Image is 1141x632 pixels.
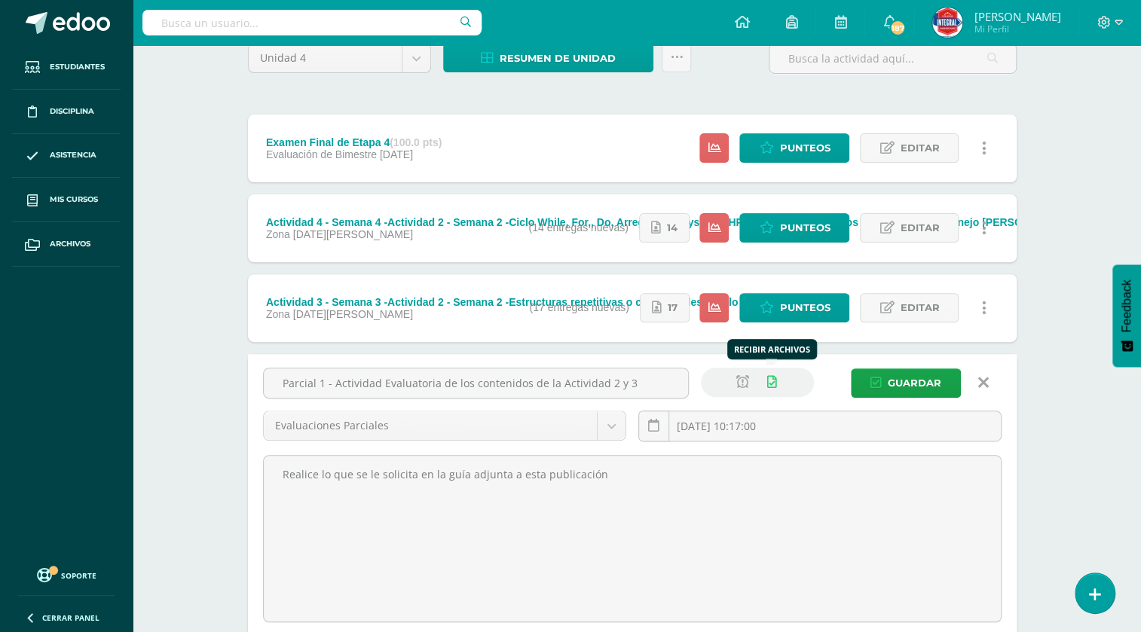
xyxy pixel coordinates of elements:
[266,228,290,240] span: Zona
[974,9,1060,24] span: [PERSON_NAME]
[12,45,121,90] a: Estudiantes
[668,294,678,322] span: 17
[50,238,90,250] span: Archivos
[50,105,94,118] span: Disciplina
[1120,279,1133,332] span: Feedback
[266,148,377,160] span: Evaluación de Bimestre
[61,570,96,581] span: Soporte
[500,44,616,72] span: Resumen de unidad
[12,178,121,222] a: Mis cursos
[293,228,413,240] span: [DATE][PERSON_NAME]
[293,308,413,320] span: [DATE][PERSON_NAME]
[640,293,690,322] a: 17
[50,61,105,73] span: Estudiantes
[639,213,690,243] a: 14
[380,148,413,160] span: [DATE]
[739,133,849,163] a: Punteos
[142,10,482,35] input: Busca un usuario...
[889,20,906,36] span: 187
[900,294,939,322] span: Editar
[50,149,96,161] span: Asistencia
[900,134,939,162] span: Editar
[667,214,678,242] span: 14
[932,8,962,38] img: 5b05793df8038e2f74dd67e63a03d3f6.png
[264,456,1001,621] textarea: Realice lo que se le solicita en la guía adjunta a esta publicación
[249,44,430,72] a: Unidad 4
[974,23,1060,35] span: Mi Perfil
[12,90,121,134] a: Disciplina
[443,43,653,72] a: Resumen de unidad
[734,343,810,355] div: Recibir Archivos
[50,194,98,206] span: Mis cursos
[1112,264,1141,367] button: Feedback - Mostrar encuesta
[851,368,961,398] button: Guardar
[779,214,830,242] span: Punteos
[275,411,586,440] span: Evaluaciones Parciales
[266,136,442,148] div: Examen Final de Etapa 4
[739,213,849,243] a: Punteos
[12,222,121,267] a: Archivos
[779,134,830,162] span: Punteos
[769,44,1016,73] input: Busca la actividad aquí...
[900,214,939,242] span: Editar
[639,411,1001,441] input: Fecha de entrega
[264,368,688,398] input: Título
[266,308,290,320] span: Zona
[390,136,442,148] strong: (100.0 pts)
[12,134,121,179] a: Asistencia
[18,564,115,585] a: Soporte
[260,44,390,72] span: Unidad 4
[42,612,99,623] span: Cerrar panel
[739,293,849,322] a: Punteos
[266,296,810,308] div: Actividad 3 - Semana 3 -Actividad 2 - Semana 2 -Estructuras repetitivas o ciclos(bucles): Ciclo For
[779,294,830,322] span: Punteos
[264,411,626,440] a: Evaluaciones Parciales
[888,369,941,397] span: Guardar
